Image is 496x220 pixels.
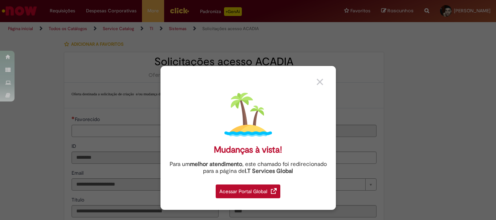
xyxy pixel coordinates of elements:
[190,161,242,168] strong: melhor atendimento
[271,188,277,194] img: redirect_link.png
[214,145,282,155] div: Mudanças à vista!
[166,161,330,175] div: Para um , este chamado foi redirecionado para a página de
[317,79,323,85] img: close_button_grey.png
[216,180,280,198] a: Acessar Portal Global
[224,91,272,138] img: island.png
[216,184,280,198] div: Acessar Portal Global
[245,163,293,175] a: I.T Services Global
